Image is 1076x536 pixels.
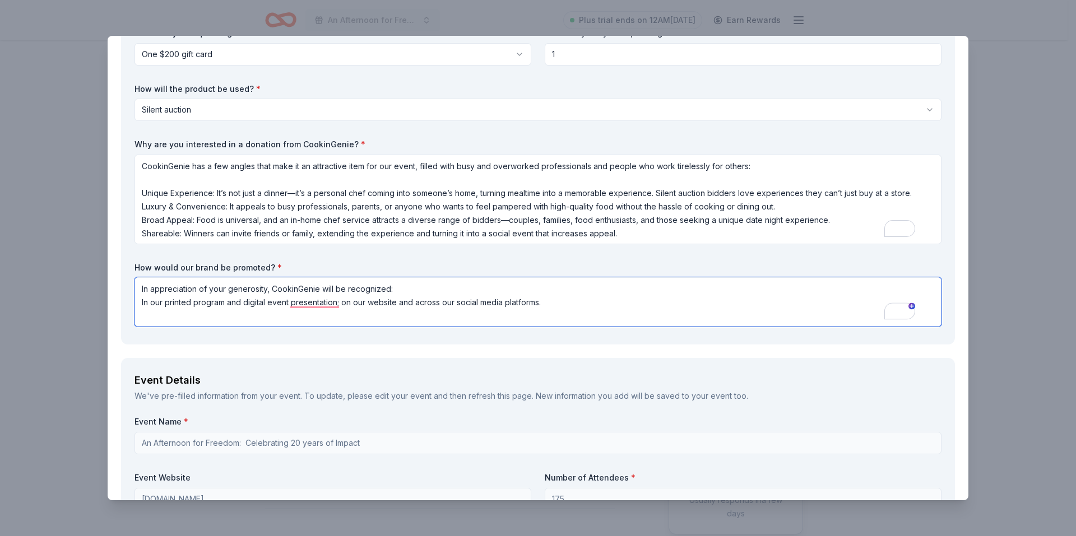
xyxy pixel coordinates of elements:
label: Why are you interested in a donation from CookinGenie? [134,139,941,150]
label: Event Website [134,472,531,483]
label: How will the product be used? [134,83,941,95]
label: Event Name [134,416,941,427]
textarea: To enrich screen reader interactions, please activate Accessibility in Grammarly extension settings [134,277,941,327]
div: Event Details [134,371,941,389]
textarea: To enrich screen reader interactions, please activate Accessibility in Grammarly extension settings [134,155,941,244]
div: We've pre-filled information from your event. To update, please edit your event and then refresh ... [134,389,941,403]
label: How would our brand be promoted? [134,262,941,273]
label: Number of Attendees [545,472,941,483]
